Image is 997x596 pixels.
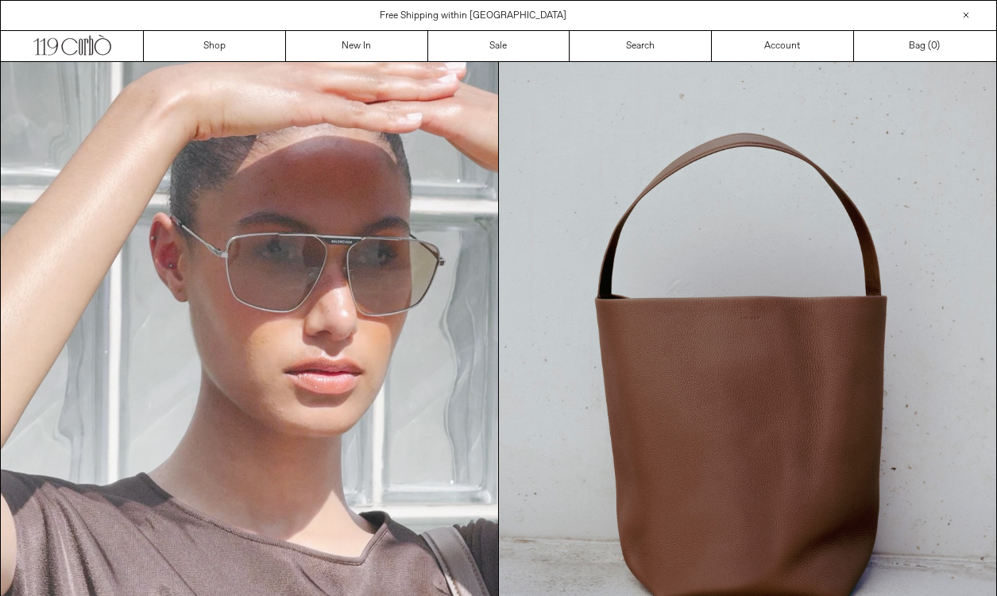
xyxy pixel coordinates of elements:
span: 0 [931,40,937,52]
span: ) [931,39,940,53]
a: Free Shipping within [GEOGRAPHIC_DATA] [380,10,566,22]
a: Search [570,31,712,61]
a: Bag () [854,31,996,61]
a: Sale [428,31,570,61]
a: Account [712,31,854,61]
a: New In [286,31,428,61]
a: Shop [144,31,286,61]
